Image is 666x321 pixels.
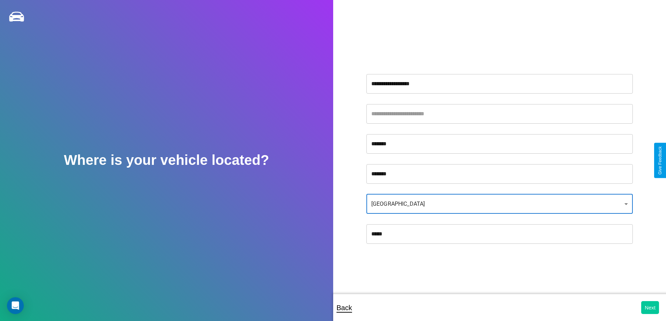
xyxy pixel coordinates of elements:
p: Back [337,301,352,314]
button: Next [641,301,659,314]
div: Give Feedback [658,146,663,175]
div: Open Intercom Messenger [7,297,24,314]
div: [GEOGRAPHIC_DATA] [366,194,633,214]
h2: Where is your vehicle located? [64,152,269,168]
